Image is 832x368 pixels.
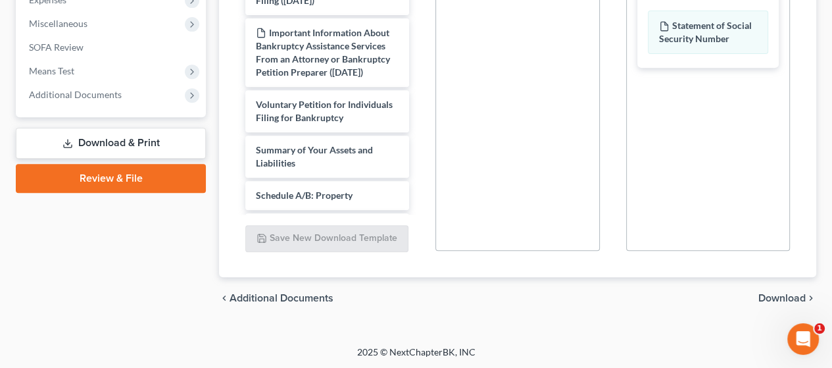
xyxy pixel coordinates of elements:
[16,164,206,193] a: Review & File
[29,65,74,76] span: Means Test
[230,293,333,303] span: Additional Documents
[219,293,333,303] a: chevron_left Additional Documents
[256,144,373,169] span: Summary of Your Assets and Liabilities
[648,11,768,54] div: Statement of Social Security Number
[29,18,87,29] span: Miscellaneous
[29,41,84,53] span: SOFA Review
[18,36,206,59] a: SOFA Review
[29,89,122,100] span: Additional Documents
[758,293,806,303] span: Download
[256,99,393,123] span: Voluntary Petition for Individuals Filing for Bankruptcy
[256,27,390,78] span: Important Information About Bankruptcy Assistance Services From an Attorney or Bankruptcy Petitio...
[256,190,353,201] span: Schedule A/B: Property
[814,323,825,334] span: 1
[219,293,230,303] i: chevron_left
[806,293,816,303] i: chevron_right
[758,293,816,303] button: Download chevron_right
[787,323,819,355] iframe: Intercom live chat
[245,225,408,253] button: Save New Download Template
[16,128,206,159] a: Download & Print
